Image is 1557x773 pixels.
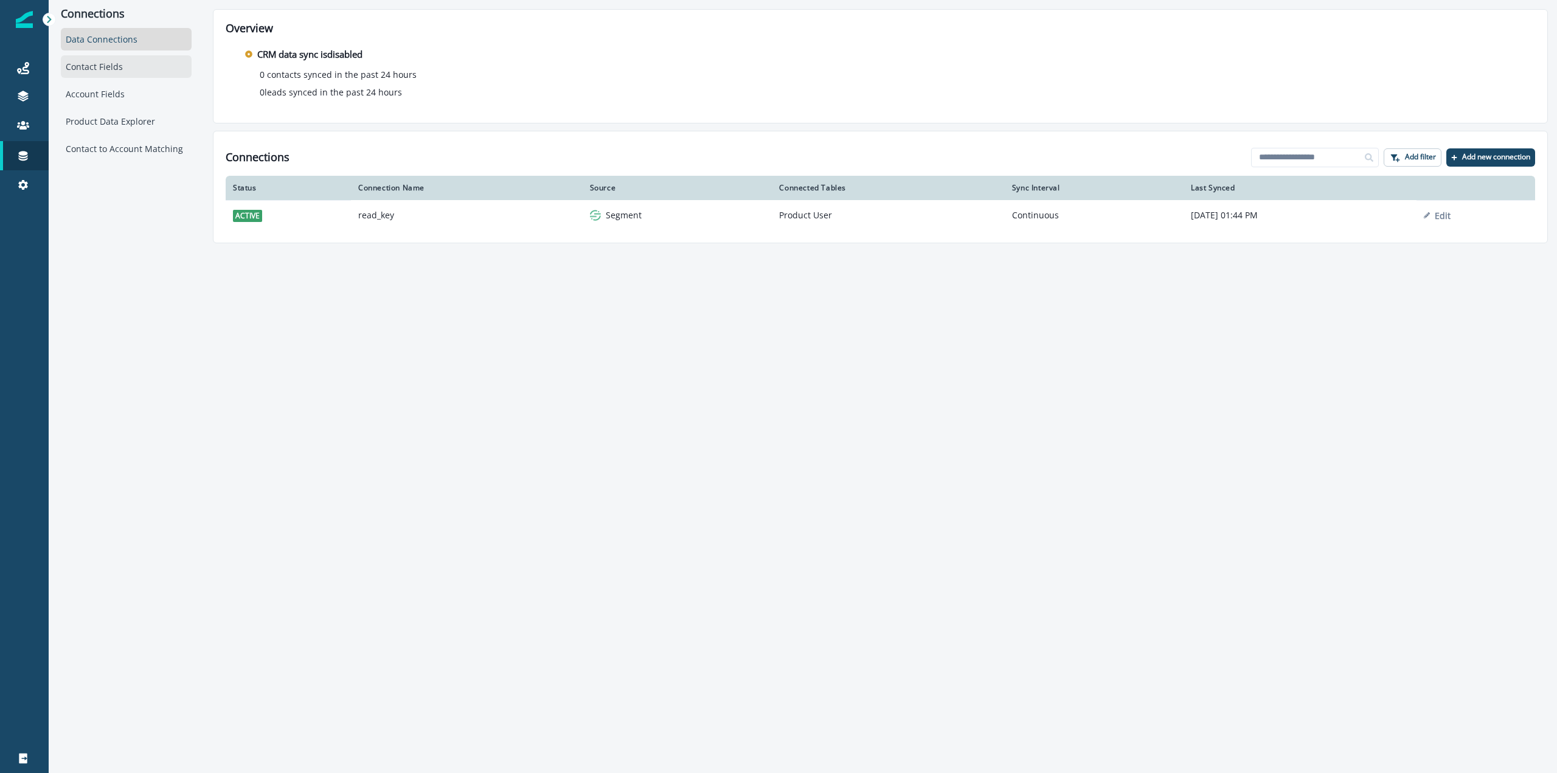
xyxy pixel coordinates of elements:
[1446,148,1535,167] button: Add new connection
[61,28,192,50] div: Data Connections
[257,47,362,61] p: CRM data sync is disabled
[772,200,1004,231] td: Product User
[61,83,192,105] div: Account Fields
[606,209,642,221] p: Segment
[226,200,1535,231] a: activeread_keysegmentSegmentProduct UserContinuous[DATE] 01:44 PMEdit
[233,183,344,193] div: Status
[61,55,192,78] div: Contact Fields
[16,11,33,28] img: Inflection
[61,7,192,21] p: Connections
[590,183,765,193] div: Source
[1405,153,1436,161] p: Add filter
[1191,183,1409,193] div: Last Synced
[226,22,1535,35] h2: Overview
[61,110,192,133] div: Product Data Explorer
[260,68,417,81] p: 0 contacts synced in the past 24 hours
[358,183,575,193] div: Connection Name
[1435,210,1451,221] p: Edit
[1012,183,1176,193] div: Sync Interval
[1462,153,1530,161] p: Add new connection
[590,210,601,221] img: segment
[351,200,583,231] td: read_key
[233,210,262,222] span: active
[226,151,290,164] h1: Connections
[61,137,192,160] div: Contact to Account Matching
[779,183,997,193] div: Connected Tables
[1424,210,1451,221] button: Edit
[1005,200,1184,231] td: Continuous
[1384,148,1441,167] button: Add filter
[260,86,402,99] p: 0 leads synced in the past 24 hours
[1191,209,1409,221] p: [DATE] 01:44 PM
